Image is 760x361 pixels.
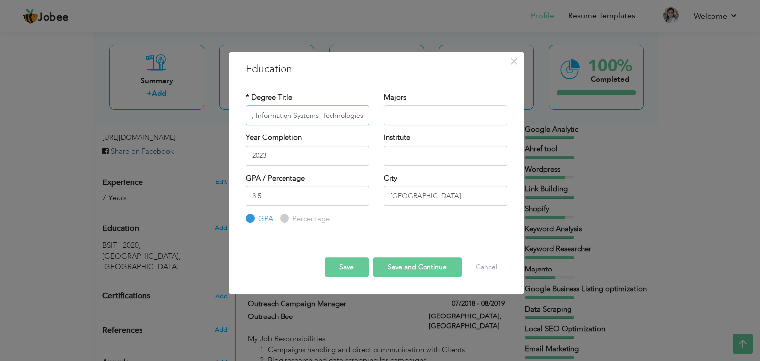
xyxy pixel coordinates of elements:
[373,257,462,277] button: Save and Continue
[510,52,518,70] span: ×
[246,62,507,77] h3: Education
[384,173,397,183] label: City
[246,133,302,143] label: Year Completion
[466,257,507,277] button: Cancel
[325,257,369,277] button: Save
[246,173,305,183] label: GPA / Percentage
[256,214,273,224] label: GPA
[290,214,330,224] label: Percentage
[246,92,292,103] label: * Degree Title
[102,219,228,272] div: Add your educational degree.
[384,133,410,143] label: Institute
[506,53,522,69] button: Close
[384,92,406,103] label: Majors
